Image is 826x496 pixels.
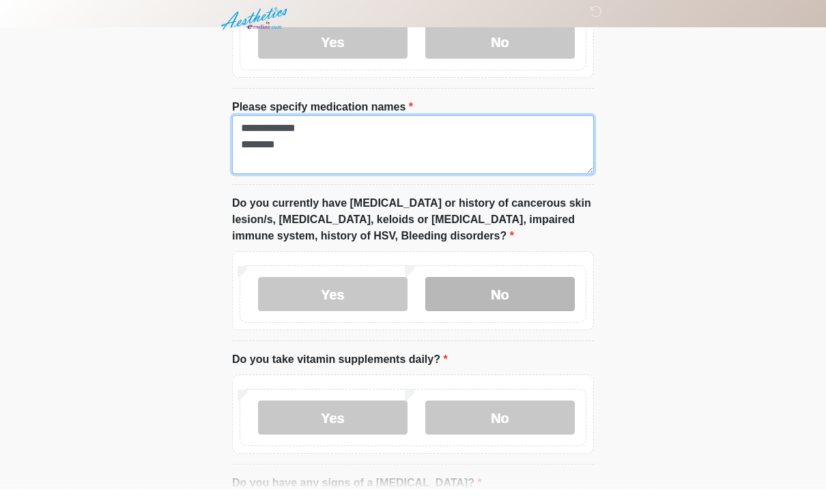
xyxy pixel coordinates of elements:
label: Yes [258,408,408,442]
label: No [425,408,575,442]
label: No [425,285,575,319]
img: Aesthetics by Emediate Cure Logo [218,10,293,42]
label: Please specify medication names [232,106,413,123]
label: Yes [258,285,408,319]
label: Do you take vitamin supplements daily? [232,359,448,375]
label: Do you currently have [MEDICAL_DATA] or history of cancerous skin lesion/s, [MEDICAL_DATA], keloi... [232,203,594,252]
